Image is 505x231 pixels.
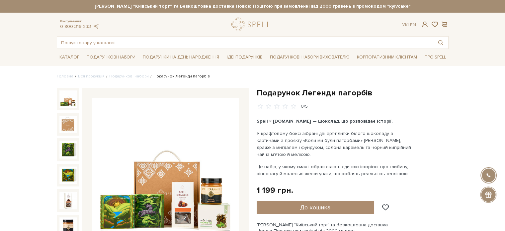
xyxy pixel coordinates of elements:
a: En [410,22,416,28]
a: Головна [57,74,73,79]
button: Пошук товару у каталозі [433,37,448,49]
span: | [408,22,409,28]
div: Ук [402,22,416,28]
span: Консультація: [60,19,99,24]
strong: [PERSON_NAME] "Київський торт" та Безкоштовна доставка Новою Поштою при замовленні від 2000 гриве... [57,3,449,9]
a: Корпоративним клієнтам [354,52,420,63]
div: 0/5 [301,103,308,110]
button: До кошика [257,201,375,214]
span: До кошика [300,204,330,211]
input: Пошук товару у каталозі [57,37,433,49]
a: Про Spell [422,52,448,62]
img: Подарунок Легенди пагорбів [59,192,77,209]
a: Вся продукція [78,74,105,79]
b: Spell × [DOMAIN_NAME] — шоколад, що розповідає історії. [257,118,393,124]
img: Подарунок Легенди пагорбів [59,90,77,108]
a: Подарунки на День народження [140,52,222,62]
img: Подарунок Легенди пагорбів [59,167,77,184]
li: Подарунок Легенди пагорбів [149,73,210,79]
p: Це набір, у якому смак і образ стають єдиною історією: про глибину, рівновагу й маленькі жести ув... [257,163,412,177]
a: telegram [93,24,99,29]
div: 1 199 грн. [257,185,293,195]
a: Ідеї подарунків [224,52,265,62]
img: Подарунок Легенди пагорбів [59,141,77,158]
h1: Подарунок Легенди пагорбів [257,88,449,98]
a: Подарункові набори [84,52,138,62]
a: logo [231,18,273,31]
p: У крафтовому боксі зібрані дві арт-плитки білого шоколаду з картинами з проєкту «Коли ми були паг... [257,130,412,158]
a: Подарункові набори вихователю [267,52,352,63]
a: Подарункові набори [109,74,149,79]
img: Подарунок Легенди пагорбів [59,116,77,133]
a: 0 800 319 233 [60,24,91,29]
a: Каталог [57,52,82,62]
